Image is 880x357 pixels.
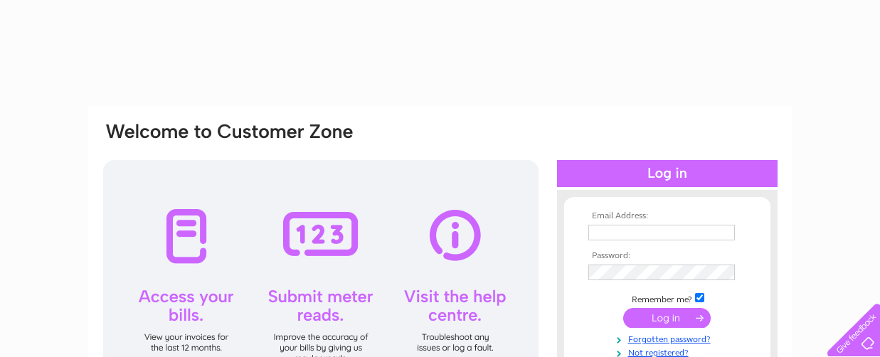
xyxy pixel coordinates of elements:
a: Forgotten password? [588,331,750,345]
th: Password: [585,251,750,261]
input: Submit [623,308,711,328]
th: Email Address: [585,211,750,221]
td: Remember me? [585,291,750,305]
